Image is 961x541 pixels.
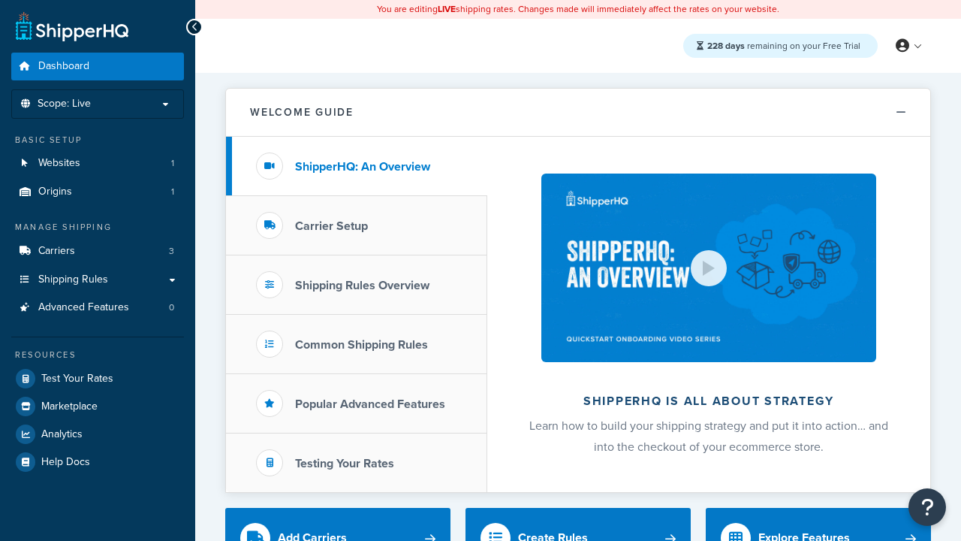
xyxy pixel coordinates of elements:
[11,178,184,206] li: Origins
[11,365,184,392] a: Test Your Rates
[11,150,184,177] li: Websites
[295,457,394,470] h3: Testing Your Rates
[38,186,72,198] span: Origins
[11,150,184,177] a: Websites1
[541,174,876,362] img: ShipperHQ is all about strategy
[250,107,354,118] h2: Welcome Guide
[226,89,930,137] button: Welcome Guide
[11,53,184,80] a: Dashboard
[11,221,184,234] div: Manage Shipping
[38,157,80,170] span: Websites
[11,178,184,206] a: Origins1
[41,428,83,441] span: Analytics
[11,266,184,294] a: Shipping Rules
[11,449,184,476] a: Help Docs
[41,400,98,413] span: Marketplace
[11,349,184,361] div: Resources
[38,245,75,258] span: Carriers
[527,394,890,408] h2: ShipperHQ is all about strategy
[41,373,113,385] span: Test Your Rates
[707,39,745,53] strong: 228 days
[295,397,445,411] h3: Popular Advanced Features
[11,237,184,265] li: Carriers
[169,245,174,258] span: 3
[295,160,430,174] h3: ShipperHQ: An Overview
[11,237,184,265] a: Carriers3
[38,98,91,110] span: Scope: Live
[11,393,184,420] a: Marketplace
[11,421,184,448] a: Analytics
[529,417,888,455] span: Learn how to build your shipping strategy and put it into action… and into the checkout of your e...
[38,60,89,73] span: Dashboard
[11,134,184,147] div: Basic Setup
[295,219,368,233] h3: Carrier Setup
[171,157,174,170] span: 1
[171,186,174,198] span: 1
[438,2,456,16] b: LIVE
[11,294,184,322] li: Advanced Features
[11,294,184,322] a: Advanced Features0
[41,456,90,469] span: Help Docs
[38,301,129,314] span: Advanced Features
[295,279,429,292] h3: Shipping Rules Overview
[169,301,174,314] span: 0
[707,39,860,53] span: remaining on your Free Trial
[38,274,108,286] span: Shipping Rules
[295,338,428,352] h3: Common Shipping Rules
[908,488,946,526] button: Open Resource Center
